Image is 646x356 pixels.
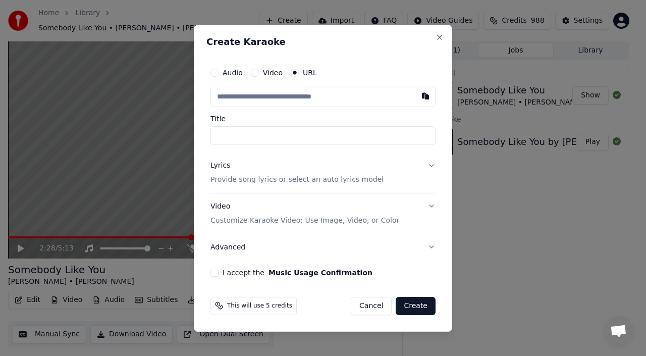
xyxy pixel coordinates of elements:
p: Customize Karaoke Video: Use Image, Video, or Color [210,215,399,225]
h2: Create Karaoke [206,37,440,46]
button: I accept the [268,269,372,276]
button: LyricsProvide song lyrics or select an auto lyrics model [210,152,436,193]
button: Advanced [210,234,436,260]
label: Video [263,69,283,76]
label: Title [210,115,436,122]
span: This will use 5 credits [227,301,292,310]
label: URL [303,69,317,76]
div: Video [210,201,399,226]
label: Audio [223,69,243,76]
button: VideoCustomize Karaoke Video: Use Image, Video, or Color [210,193,436,234]
label: I accept the [223,269,372,276]
button: Cancel [351,296,392,315]
p: Provide song lyrics or select an auto lyrics model [210,175,384,185]
button: Create [396,296,436,315]
div: Lyrics [210,161,230,171]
